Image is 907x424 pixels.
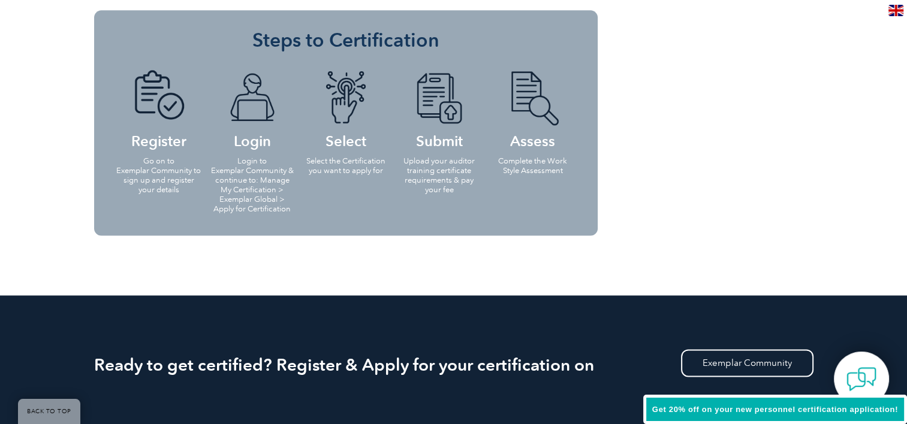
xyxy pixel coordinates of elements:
img: contact-chat.png [846,364,876,394]
h2: Ready to get certified? Register & Apply for your certification on [94,355,813,374]
h4: Login [209,70,296,147]
p: Complete the Work Style Assessment [490,156,576,175]
h4: Submit [396,70,483,147]
img: en [888,5,903,16]
h4: Assess [490,70,576,147]
span: Get 20% off on your new personnel certification application! [652,405,898,414]
h4: Register [116,70,202,147]
img: icon-blue-doc-arrow.png [406,70,472,125]
img: icon-blue-doc-search.png [500,70,566,125]
a: BACK TO TOP [18,399,80,424]
a: Exemplar Community [681,349,813,377]
p: Upload your auditor training certificate requirements & pay your fee [396,156,483,195]
img: icon-blue-finger-button.png [313,70,379,125]
p: Select the Certification you want to apply for [303,156,389,175]
h4: Select [303,70,389,147]
p: Login to Exemplar Community & continue to: Manage My Certification > Exemplar Global > Apply for ... [209,156,296,214]
img: icon-blue-laptop-male.png [219,70,285,125]
p: Go on to Exemplar Community to sign up and register your details [116,156,202,195]
h3: Steps to Certification [112,28,580,52]
img: icon-blue-doc-tick.png [126,70,192,125]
